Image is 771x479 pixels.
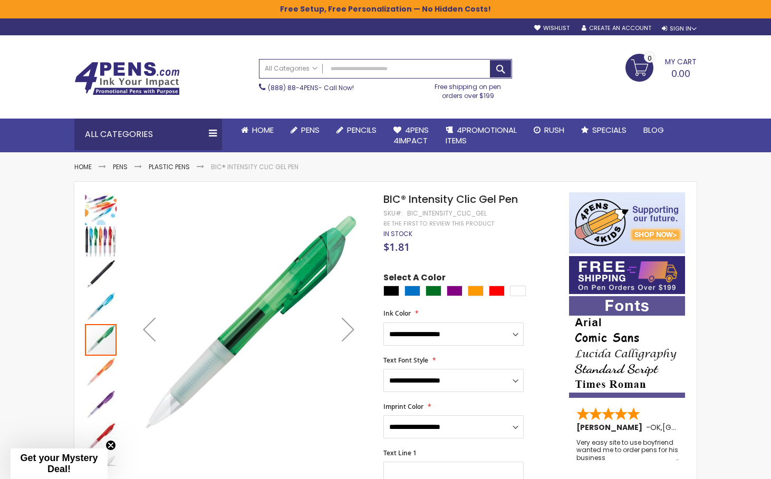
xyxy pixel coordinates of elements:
[625,54,697,80] a: 0.00 0
[233,119,282,142] a: Home
[573,119,635,142] a: Specials
[268,83,354,92] span: - Call Now!
[383,230,412,238] div: Availability
[85,357,117,388] img: BIC® Intensity Clic Gel Pen
[74,119,222,150] div: All Categories
[327,192,369,466] div: Next
[85,290,118,323] div: BIC® Intensity Clic Gel Pen
[424,79,513,100] div: Free shipping on pen orders over $199
[85,356,118,388] div: BIC® Intensity Clic Gel Pen
[582,24,651,32] a: Create an Account
[437,119,525,153] a: 4PROMOTIONALITEMS
[211,163,298,171] li: BIC® Intensity Clic Gel Pen
[592,124,627,135] span: Specials
[635,119,672,142] a: Blog
[74,62,180,95] img: 4Pens Custom Pens and Promotional Products
[149,162,190,171] a: Plastic Pens
[643,124,664,135] span: Blog
[265,64,317,73] span: All Categories
[385,119,437,153] a: 4Pens4impact
[383,356,428,365] span: Text Font Style
[268,83,319,92] a: (888) 88-4PENS
[510,286,526,296] div: White
[650,422,661,433] span: OK
[446,124,517,146] span: 4PROMOTIONAL ITEMS
[569,296,685,398] img: font-personalization-examples
[489,286,505,296] div: Red
[383,192,518,207] span: BIC® Intensity Clic Gel Pen
[74,162,92,171] a: Home
[576,422,646,433] span: [PERSON_NAME]
[426,286,441,296] div: Green
[20,453,98,474] span: Get your Mystery Deal!
[259,60,323,77] a: All Categories
[85,259,117,290] img: BIC® Intensity Clic Gel Pen
[383,220,494,228] a: Be the first to review this product
[383,240,410,254] span: $1.81
[544,124,564,135] span: Rush
[648,53,652,63] span: 0
[404,286,420,296] div: Blue Light
[383,309,411,318] span: Ink Color
[85,323,118,356] div: BIC® Intensity Clic Gel Pen
[383,229,412,238] span: In stock
[85,192,118,225] div: BIC® Intensity Clic Gel Pen
[128,208,369,448] img: BIC® Intensity Clic Gel Pen
[85,291,117,323] img: BIC® Intensity Clic Gel Pen
[383,272,446,286] span: Select A Color
[11,448,108,479] div: Get your Mystery Deal!Close teaser
[383,286,399,296] div: Black
[85,193,117,225] img: BIC® Intensity Clic Gel Pen
[85,422,117,454] img: BIC® Intensity Clic Gel Pen
[393,124,429,146] span: 4Pens 4impact
[662,422,740,433] span: [GEOGRAPHIC_DATA]
[525,119,573,142] a: Rush
[383,448,417,457] span: Text Line 1
[85,225,118,258] div: BIC® Intensity Clic Gel Pen
[534,24,570,32] a: Wishlist
[301,124,320,135] span: Pens
[569,192,685,253] img: 4pens 4 kids
[671,67,690,80] span: 0.00
[646,422,740,433] span: - ,
[85,388,118,421] div: BIC® Intensity Clic Gel Pen
[252,124,274,135] span: Home
[576,439,679,462] div: Very easy site to use boyfriend wanted me to order pens for his business
[85,226,117,258] img: BIC® Intensity Clic Gel Pen
[282,119,328,142] a: Pens
[569,256,685,294] img: Free shipping on orders over $199
[85,421,118,454] div: BIC® Intensity Clic Gel Pen
[128,192,170,466] div: Previous
[447,286,462,296] div: Purple
[105,440,116,451] button: Close teaser
[468,286,484,296] div: Orange
[662,25,697,33] div: Sign In
[347,124,377,135] span: Pencils
[328,119,385,142] a: Pencils
[407,209,487,218] div: bic_intensity_clic_gel
[85,389,117,421] img: BIC® Intensity Clic Gel Pen
[113,162,128,171] a: Pens
[383,402,423,411] span: Imprint Color
[85,258,118,290] div: BIC® Intensity Clic Gel Pen
[383,209,403,218] strong: SKU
